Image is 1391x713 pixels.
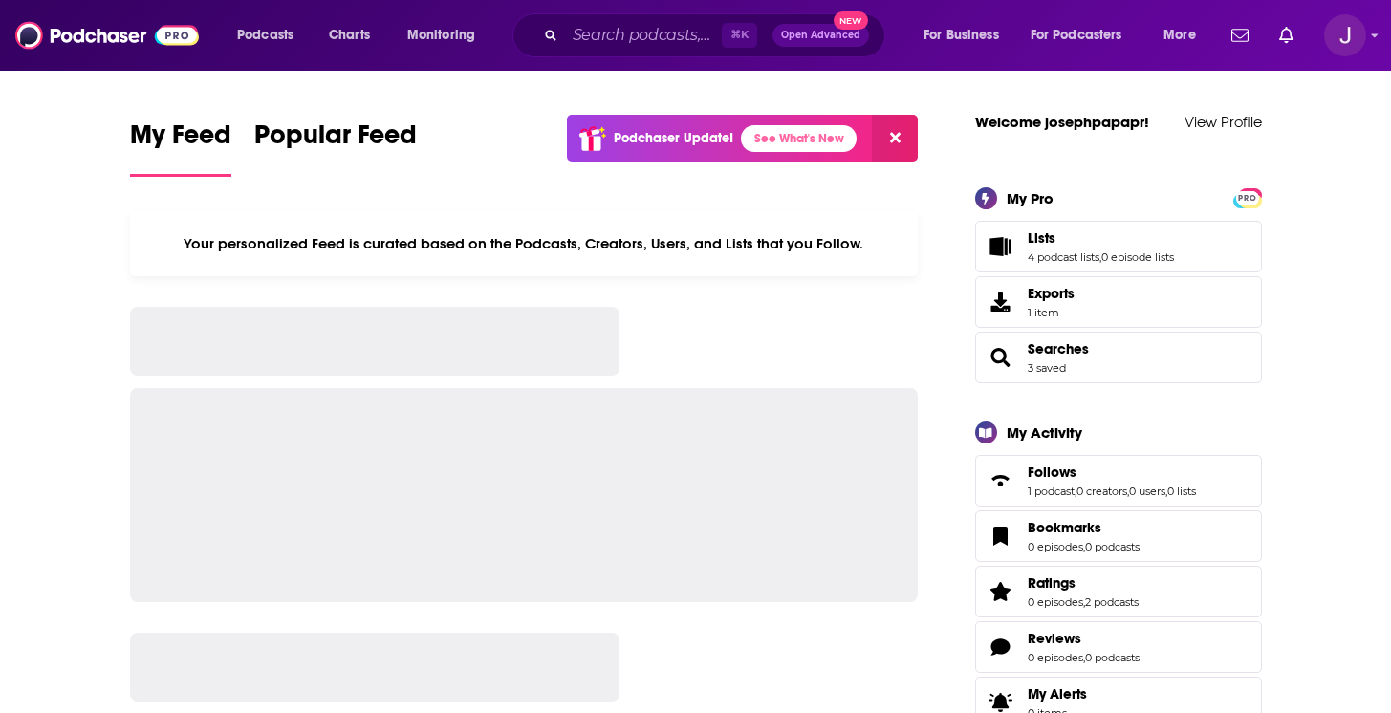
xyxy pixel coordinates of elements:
a: View Profile [1185,113,1262,131]
a: Show notifications dropdown [1224,19,1256,52]
span: , [1099,250,1101,264]
p: Podchaser Update! [614,130,733,146]
div: Your personalized Feed is curated based on the Podcasts, Creators, Users, and Lists that you Follow. [130,211,919,276]
a: Show notifications dropdown [1271,19,1301,52]
span: Charts [329,22,370,49]
span: Searches [975,332,1262,383]
span: For Podcasters [1031,22,1122,49]
span: , [1083,651,1085,664]
span: More [1163,22,1196,49]
a: Ratings [982,578,1020,605]
a: 2 podcasts [1085,595,1139,609]
a: Lists [982,233,1020,260]
a: 0 users [1129,485,1165,498]
span: My Feed [130,119,231,162]
span: Lists [975,221,1262,272]
a: Reviews [1028,630,1140,647]
a: 0 episodes [1028,651,1083,664]
a: Lists [1028,229,1174,247]
button: open menu [394,20,500,51]
a: Bookmarks [982,523,1020,550]
button: open menu [1018,20,1150,51]
span: Ratings [1028,574,1076,592]
img: User Profile [1324,14,1366,56]
a: Exports [975,276,1262,328]
button: open menu [224,20,318,51]
span: Reviews [1028,630,1081,647]
span: Bookmarks [975,510,1262,562]
span: Exports [1028,285,1075,302]
div: My Activity [1007,423,1082,442]
span: Bookmarks [1028,519,1101,536]
a: Popular Feed [254,119,417,177]
a: Searches [982,344,1020,371]
button: Open AdvancedNew [772,24,869,47]
a: 0 lists [1167,485,1196,498]
span: Reviews [975,621,1262,673]
a: 0 creators [1076,485,1127,498]
span: Follows [1028,464,1076,481]
span: , [1083,595,1085,609]
a: 1 podcast [1028,485,1075,498]
a: 3 saved [1028,361,1066,375]
a: 0 podcasts [1085,540,1140,553]
a: Ratings [1028,574,1139,592]
a: 4 podcast lists [1028,250,1099,264]
span: Open Advanced [781,31,860,40]
a: Welcome josephpapapr! [975,113,1149,131]
a: My Feed [130,119,231,177]
span: , [1165,485,1167,498]
a: 0 episodes [1028,595,1083,609]
span: Follows [975,455,1262,507]
a: Searches [1028,340,1089,357]
span: My Alerts [1028,685,1087,702]
span: 1 item [1028,306,1075,319]
div: Search podcasts, credits, & more... [531,13,903,57]
span: , [1075,485,1076,498]
a: 0 episodes [1028,540,1083,553]
span: PRO [1236,191,1259,205]
a: PRO [1236,189,1259,204]
button: open menu [1150,20,1220,51]
span: Monitoring [407,22,475,49]
a: See What's New [741,125,857,152]
span: Logged in as josephpapapr [1324,14,1366,56]
span: Popular Feed [254,119,417,162]
button: open menu [910,20,1023,51]
span: Ratings [975,566,1262,617]
a: 0 podcasts [1085,651,1140,664]
a: Follows [1028,464,1196,481]
span: , [1083,540,1085,553]
a: Bookmarks [1028,519,1140,536]
a: Charts [316,20,381,51]
span: Podcasts [237,22,293,49]
img: Podchaser - Follow, Share and Rate Podcasts [15,17,199,54]
span: For Business [924,22,999,49]
span: ⌘ K [722,23,757,48]
span: Exports [982,289,1020,315]
a: Follows [982,467,1020,494]
div: My Pro [1007,189,1054,207]
button: Show profile menu [1324,14,1366,56]
a: Reviews [982,634,1020,660]
a: 0 episode lists [1101,250,1174,264]
span: New [834,11,868,30]
span: Lists [1028,229,1055,247]
span: , [1127,485,1129,498]
input: Search podcasts, credits, & more... [565,20,722,51]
